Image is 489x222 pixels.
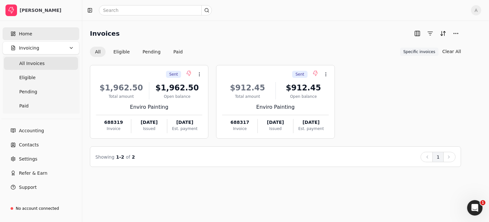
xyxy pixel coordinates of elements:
[4,57,78,70] a: All Invoices
[3,153,79,165] a: Settings
[480,200,485,205] span: 1
[222,126,257,132] div: Invoice
[152,82,202,94] div: $1,962.50
[19,156,37,162] span: Settings
[295,71,304,77] span: Sent
[116,154,124,160] span: 1 - 2
[137,47,166,57] button: Pending
[95,154,114,160] span: Showing
[96,103,202,111] div: Enviro Painting
[19,74,36,81] span: Eligible
[132,154,135,160] span: 2
[467,200,483,216] iframe: Intercom live chat
[278,94,329,99] div: Open balance
[3,203,79,214] a: No account connected
[400,48,438,56] button: Specific invoices
[126,154,130,160] span: of
[168,47,188,57] button: Paid
[20,7,76,14] div: [PERSON_NAME]
[96,94,146,99] div: Total amount
[19,184,37,191] span: Support
[3,138,79,151] a: Contacts
[90,47,188,57] div: Invoice filter options
[3,124,79,137] a: Accounting
[99,5,212,15] input: Search
[4,85,78,98] a: Pending
[16,206,59,211] div: No account connected
[3,167,79,180] button: Refer & Earn
[293,126,328,132] div: Est. payment
[19,88,37,95] span: Pending
[4,99,78,112] a: Paid
[19,170,48,177] span: Refer & Earn
[432,152,444,162] button: 1
[403,49,435,55] span: Specific invoices
[3,27,79,40] a: Home
[19,127,44,134] span: Accounting
[167,126,202,132] div: Est. payment
[293,119,328,126] div: [DATE]
[278,82,329,94] div: $912.45
[258,126,293,132] div: Issued
[19,45,39,51] span: Invoicing
[19,142,39,148] span: Contacts
[471,5,481,15] button: A
[3,42,79,54] button: Invoicing
[451,28,461,39] button: More
[442,46,461,57] button: Clear All
[258,119,293,126] div: [DATE]
[96,126,131,132] div: Invoice
[90,47,106,57] button: All
[169,71,178,77] span: Sent
[3,181,79,194] button: Support
[96,119,131,126] div: 688319
[131,119,167,126] div: [DATE]
[152,94,202,99] div: Open balance
[222,119,257,126] div: 688317
[96,82,146,94] div: $1,962.50
[222,94,273,99] div: Total amount
[90,28,120,39] h2: Invoices
[19,31,32,37] span: Home
[108,47,135,57] button: Eligible
[222,82,273,94] div: $912.45
[19,60,45,67] span: All Invoices
[19,103,29,109] span: Paid
[438,28,448,39] button: Sort
[222,103,328,111] div: Enviro Painting
[4,71,78,84] a: Eligible
[167,119,202,126] div: [DATE]
[131,126,167,132] div: Issued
